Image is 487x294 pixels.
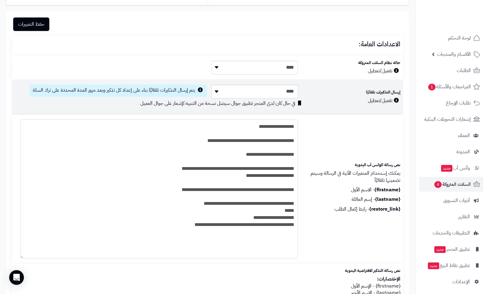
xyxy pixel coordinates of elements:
p: - إسم العائلة [308,196,400,203]
span: وآتس آب [440,164,470,172]
span: الأقسام والمنتجات [437,50,471,59]
p: - رابط إكمال الطلب [308,206,400,213]
span: تطبيق المتجر [434,245,470,254]
span: جديد [428,262,439,269]
a: تطبيق المتجرجديد [419,242,483,257]
span: المدونة [456,147,470,156]
a: طلبات الإرجاع [419,96,483,110]
a: المدونة [419,144,483,159]
a: العملاء [419,128,483,143]
span: المراجعات والأسئلة [428,82,471,91]
span: جديد [434,246,446,253]
span: 4 [434,181,442,188]
a: لوحة التحكم [419,31,483,45]
span: جديد [441,165,452,172]
span: السلات المتروكة [434,180,471,189]
small: يتم إرسال التذكيرات تلقائيًا بناء على إعداد كل تذكير وبعد مرور المدة المحددة على ترك السلة [33,86,195,94]
span: الإعدادات [452,277,470,286]
span: طلبات الإرجاع [446,99,471,107]
button: حفظ التغييرات [13,17,49,31]
a: وآتس آبجديد [419,161,483,175]
span: تفعيل/تعطيل [368,67,400,74]
p: يمكنك إستخدام المتغيرات الآتية في الرسالة وسيتم تضمينها تلقائيًأ [308,170,400,184]
a: التقارير [419,209,483,224]
span: أدوات التسويق [443,196,470,205]
span: تفعيل/تعطيل [368,97,400,104]
a: السلات المتروكة4 [419,177,483,192]
span: الطلبات [457,66,471,75]
b: {restore_link} [369,205,400,213]
div: Open Intercom Messenger [9,270,24,285]
span: تطبيق نقاط البيع [427,261,470,270]
h5: نص رسالة التذكير الافتراضية اليدوية [308,269,400,273]
span: التقارير [458,212,470,221]
h5: حالة نظام السلات المتروكة [308,61,400,65]
small: في حال كان لدى المتجر تطبيق جوال سيصل نسخة من التنبيه كإشعار على جوال العميل [140,100,295,107]
a: إشعارات التحويلات البنكية [419,112,483,127]
span: التطبيقات والخدمات [432,229,470,237]
b: {firstname} [375,186,400,193]
a: التطبيقات والخدمات [419,226,483,240]
h3: الاعدادات العامة: [15,41,400,48]
b: {lastname} [375,196,400,203]
h5: نص رسالة الواتس آب اليدوية [308,163,400,167]
span: لوحة التحكم [448,34,471,42]
img: logo-2.png [445,5,481,17]
h5: إرسال التذكيرات تلقائيًا [308,90,400,94]
span: إشعارات التحويلات البنكية [424,115,471,124]
a: الإعدادات [419,274,483,289]
span: 1 [428,83,436,91]
a: تطبيق نقاط البيعجديد [419,258,483,273]
a: أدوات التسويق [419,193,483,208]
a: المراجعات والأسئلة1 [419,79,483,94]
a: الطلبات [419,63,483,78]
p: - الاسم الأول [308,186,400,193]
strong: الإختصارات: [377,275,400,283]
span: العملاء [458,131,470,140]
